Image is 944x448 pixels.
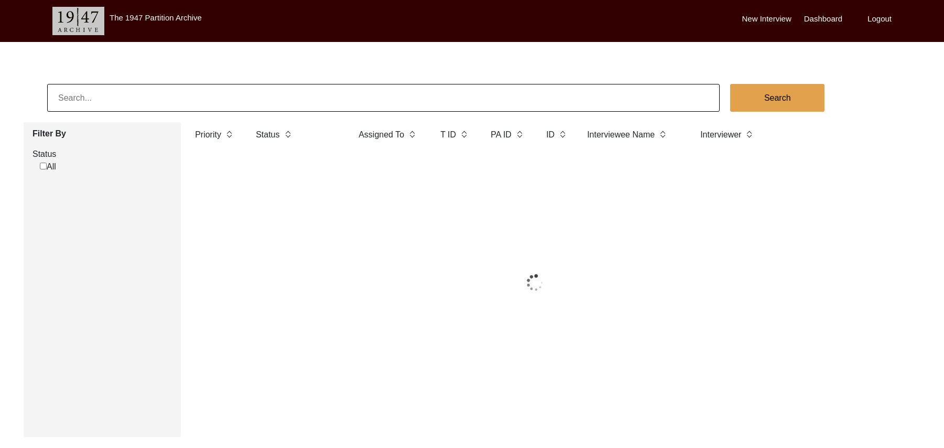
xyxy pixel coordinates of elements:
img: sort-button.png [745,129,753,140]
label: New Interview [742,13,791,25]
label: Status [32,148,173,161]
input: Search... [47,84,720,112]
label: Status [256,129,279,141]
label: T ID [440,129,456,141]
img: header-logo.png [52,7,104,35]
img: sort-button.png [284,129,291,140]
img: 1*9EBHIOzhE1XfMYoKz1JcsQ.gif [495,257,575,309]
label: Filter By [32,127,173,140]
img: sort-button.png [559,129,566,140]
img: sort-button.png [516,129,523,140]
img: sort-button.png [460,129,468,140]
label: The 1947 Partition Archive [110,13,202,22]
label: Logout [867,13,892,25]
label: Dashboard [804,13,842,25]
button: Search [730,84,824,112]
input: All [40,163,47,169]
label: All [40,161,56,173]
label: Interviewee Name [587,129,655,141]
label: PA ID [491,129,512,141]
img: sort-button.png [659,129,666,140]
img: sort-button.png [225,129,233,140]
label: Assigned To [359,129,404,141]
label: ID [546,129,555,141]
img: sort-button.png [408,129,416,140]
label: Priority [195,129,221,141]
label: Interviewer [700,129,741,141]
